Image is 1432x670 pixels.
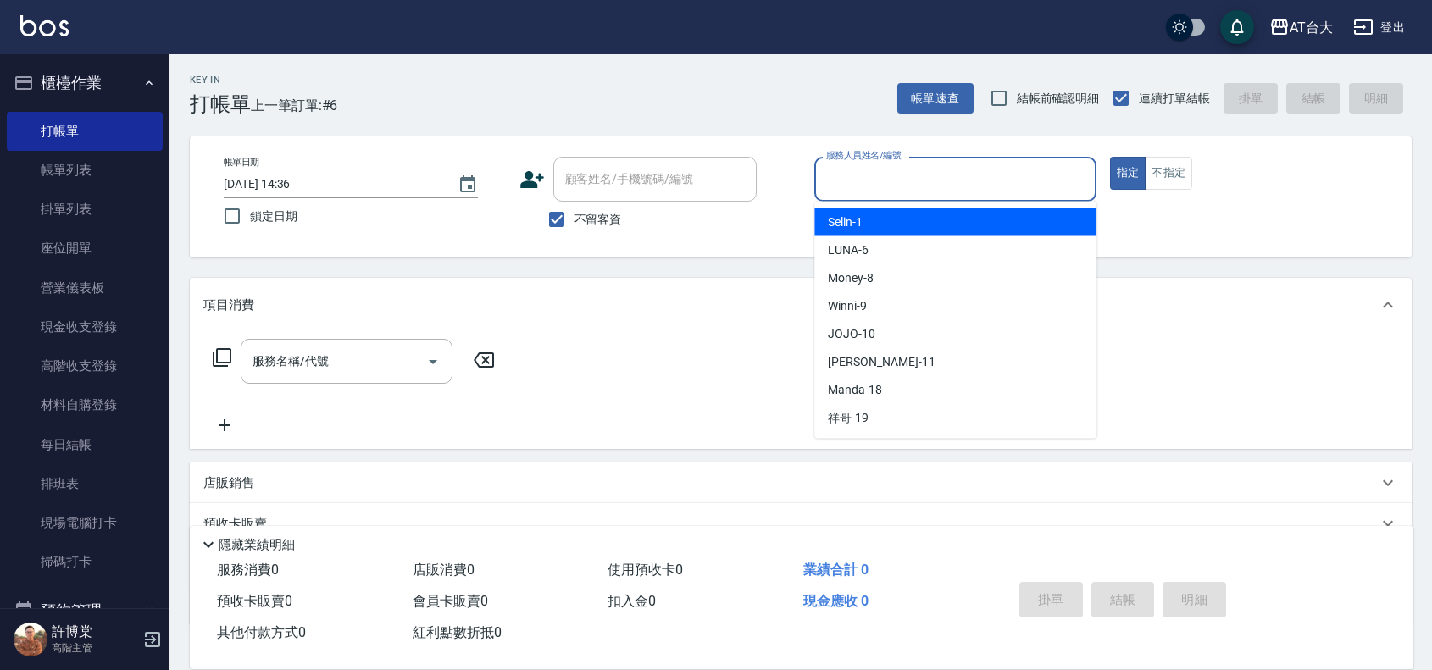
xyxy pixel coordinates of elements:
span: 其他付款方式 0 [217,624,306,640]
a: 掃碼打卡 [7,542,163,581]
button: 帳單速查 [897,83,974,114]
h3: 打帳單 [190,92,251,116]
span: 扣入金 0 [608,593,656,609]
span: 祥哥 -19 [828,409,869,427]
div: 預收卡販賣 [190,503,1412,544]
span: Money -8 [828,269,874,287]
button: save [1220,10,1254,44]
img: Logo [20,15,69,36]
input: YYYY/MM/DD hh:mm [224,170,441,198]
a: 掛單列表 [7,190,163,229]
div: AT台大 [1290,17,1333,38]
button: Choose date, selected date is 2025-08-25 [447,164,488,205]
span: 現金應收 0 [803,593,869,609]
span: 結帳前確認明細 [1017,90,1100,108]
div: 店販銷售 [190,462,1412,503]
a: 座位開單 [7,229,163,268]
span: 預收卡販賣 0 [217,593,292,609]
p: 高階主管 [52,640,138,656]
p: 隱藏業績明細 [219,536,295,554]
span: 連續打單結帳 [1139,90,1210,108]
span: 紅利點數折抵 0 [413,624,502,640]
span: Selin -1 [828,213,863,231]
img: Person [14,623,47,656]
h2: Key In [190,75,251,86]
p: 店販銷售 [203,474,254,492]
button: 登出 [1346,12,1412,43]
a: 現場電腦打卡 [7,503,163,542]
span: Winni -9 [828,297,867,315]
span: 服務消費 0 [217,562,279,578]
p: 預收卡販賣 [203,515,267,533]
span: 使用預收卡 0 [608,562,683,578]
span: LUNA -6 [828,241,869,259]
label: 服務人員姓名/編號 [826,149,901,162]
span: JOJO -10 [828,325,875,343]
span: Manda -18 [828,381,882,399]
span: 店販消費 0 [413,562,475,578]
button: 指定 [1110,157,1146,190]
a: 每日結帳 [7,425,163,464]
a: 帳單列表 [7,151,163,190]
span: [PERSON_NAME] -11 [828,353,935,371]
button: 櫃檯作業 [7,61,163,105]
span: 業績合計 0 [803,562,869,578]
a: 營業儀表板 [7,269,163,307]
span: 不留客資 [574,211,622,229]
a: 材料自購登錄 [7,385,163,424]
span: 會員卡販賣 0 [413,593,488,609]
div: 項目消費 [190,278,1412,332]
h5: 許博棠 [52,623,138,640]
a: 打帳單 [7,112,163,151]
a: 現金收支登錄 [7,307,163,346]
span: 鎖定日期 [250,208,297,225]
button: 不指定 [1145,157,1192,190]
button: Open [419,348,447,375]
p: 項目消費 [203,296,254,314]
a: 高階收支登錄 [7,346,163,385]
a: 排班表 [7,464,163,503]
button: 預約管理 [7,589,163,633]
button: AT台大 [1263,10,1340,45]
span: 上一筆訂單:#6 [251,95,338,116]
label: 帳單日期 [224,156,259,169]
